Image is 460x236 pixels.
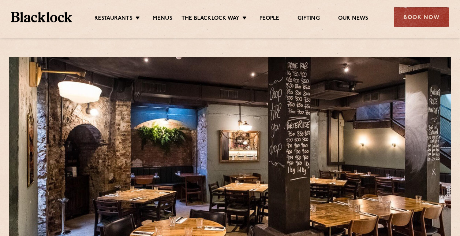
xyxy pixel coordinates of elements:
a: Restaurants [94,15,132,23]
a: The Blacklock Way [182,15,239,23]
a: Menus [153,15,172,23]
a: People [259,15,279,23]
div: Book Now [394,7,449,27]
img: BL_Textured_Logo-footer-cropped.svg [11,12,72,22]
a: Gifting [298,15,319,23]
a: Our News [338,15,369,23]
